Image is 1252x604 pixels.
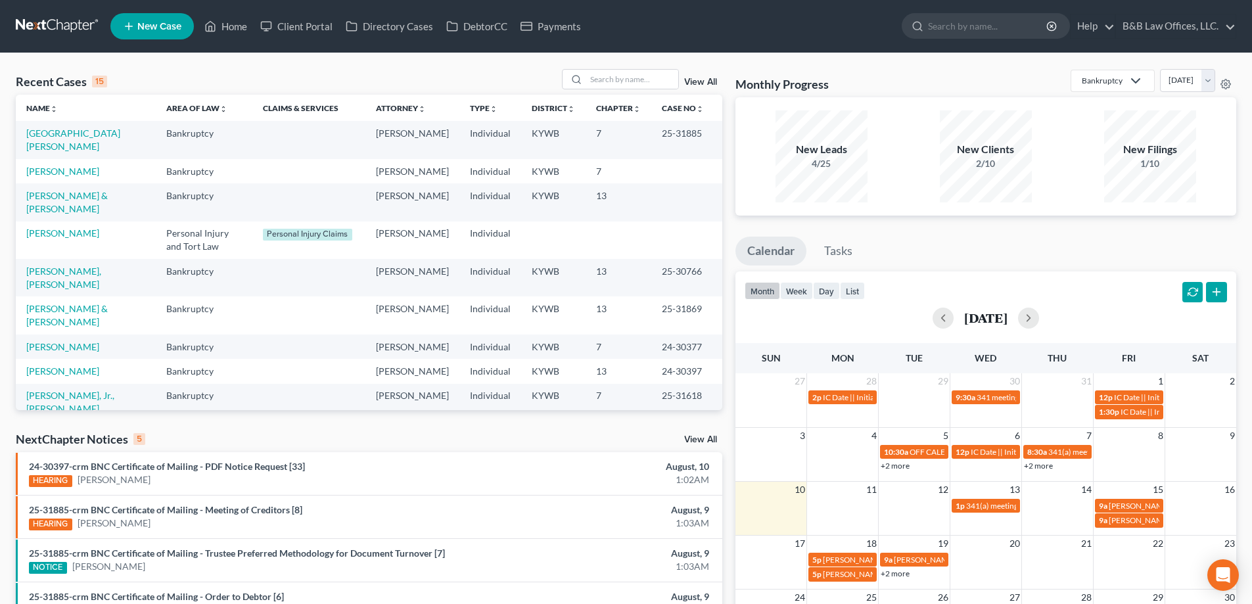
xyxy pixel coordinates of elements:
[26,266,101,290] a: [PERSON_NAME], [PERSON_NAME]
[491,560,709,573] div: 1:03AM
[365,259,459,296] td: [PERSON_NAME]
[26,128,120,152] a: [GEOGRAPHIC_DATA][PERSON_NAME]
[884,447,908,457] span: 10:30a
[651,359,722,383] td: 24-30397
[633,105,641,113] i: unfold_more
[490,105,498,113] i: unfold_more
[459,221,521,259] td: Individual
[252,95,365,121] th: Claims & Services
[1157,373,1165,389] span: 1
[459,335,521,359] td: Individual
[29,591,284,602] a: 25-31885-crm BNC Certificate of Mailing - Order to Debtor [6]
[776,157,868,170] div: 4/25
[29,461,305,472] a: 24-30397-crm BNC Certificate of Mailing - PDF Notice Request [33]
[491,517,709,530] div: 1:03AM
[1099,392,1113,402] span: 12p
[1099,407,1119,417] span: 1:30p
[156,359,252,383] td: Bankruptcy
[26,303,108,327] a: [PERSON_NAME] & [PERSON_NAME]
[762,352,781,363] span: Sun
[812,392,822,402] span: 2p
[376,103,426,113] a: Attorneyunfold_more
[586,183,651,221] td: 13
[156,183,252,221] td: Bankruptcy
[799,428,806,444] span: 3
[365,221,459,259] td: [PERSON_NAME]
[1008,482,1021,498] span: 13
[813,282,840,300] button: day
[365,384,459,421] td: [PERSON_NAME]
[365,121,459,158] td: [PERSON_NAME]
[651,121,722,158] td: 25-31885
[1008,373,1021,389] span: 30
[1192,352,1209,363] span: Sat
[220,105,227,113] i: unfold_more
[459,359,521,383] td: Individual
[459,296,521,334] td: Individual
[521,121,586,158] td: KYWB
[26,103,58,113] a: Nameunfold_more
[956,447,969,457] span: 12p
[840,282,865,300] button: list
[50,105,58,113] i: unfold_more
[521,359,586,383] td: KYWB
[942,428,950,444] span: 5
[1080,536,1093,551] span: 21
[339,14,440,38] a: Directory Cases
[586,296,651,334] td: 13
[586,121,651,158] td: 7
[133,433,145,445] div: 5
[1116,14,1236,38] a: B&B Law Offices, LLC.
[870,428,878,444] span: 4
[684,78,717,87] a: View All
[521,335,586,359] td: KYWB
[254,14,339,38] a: Client Portal
[940,157,1032,170] div: 2/10
[940,142,1032,157] div: New Clients
[521,296,586,334] td: KYWB
[1008,536,1021,551] span: 20
[1228,373,1236,389] span: 2
[906,352,923,363] span: Tue
[1027,447,1047,457] span: 8:30a
[881,461,910,471] a: +2 more
[521,259,586,296] td: KYWB
[966,501,1093,511] span: 341(a) meeting for [PERSON_NAME]
[156,296,252,334] td: Bankruptcy
[776,142,868,157] div: New Leads
[780,282,813,300] button: week
[16,431,145,447] div: NextChapter Notices
[1223,536,1236,551] span: 23
[596,103,641,113] a: Chapterunfold_more
[1080,373,1093,389] span: 31
[977,392,1094,402] span: 341 meeting for [PERSON_NAME]
[459,121,521,158] td: Individual
[365,359,459,383] td: [PERSON_NAME]
[928,14,1048,38] input: Search by name...
[26,341,99,352] a: [PERSON_NAME]
[491,473,709,486] div: 1:02AM
[26,365,99,377] a: [PERSON_NAME]
[586,70,678,89] input: Search by name...
[937,536,950,551] span: 19
[1048,447,1175,457] span: 341(a) meeting for [PERSON_NAME]
[29,519,72,530] div: HEARING
[651,259,722,296] td: 25-30766
[156,259,252,296] td: Bankruptcy
[651,296,722,334] td: 25-31869
[956,501,965,511] span: 1p
[198,14,254,38] a: Home
[78,517,151,530] a: [PERSON_NAME]
[894,555,1082,565] span: [PERSON_NAME] (7) Last day to file claims 8/18/20258
[793,482,806,498] span: 10
[1099,501,1107,511] span: 9a
[514,14,588,38] a: Payments
[684,435,717,444] a: View All
[964,311,1008,325] h2: [DATE]
[491,547,709,560] div: August, 9
[491,590,709,603] div: August, 9
[470,103,498,113] a: Typeunfold_more
[586,384,651,421] td: 7
[459,183,521,221] td: Individual
[166,103,227,113] a: Area of Lawunfold_more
